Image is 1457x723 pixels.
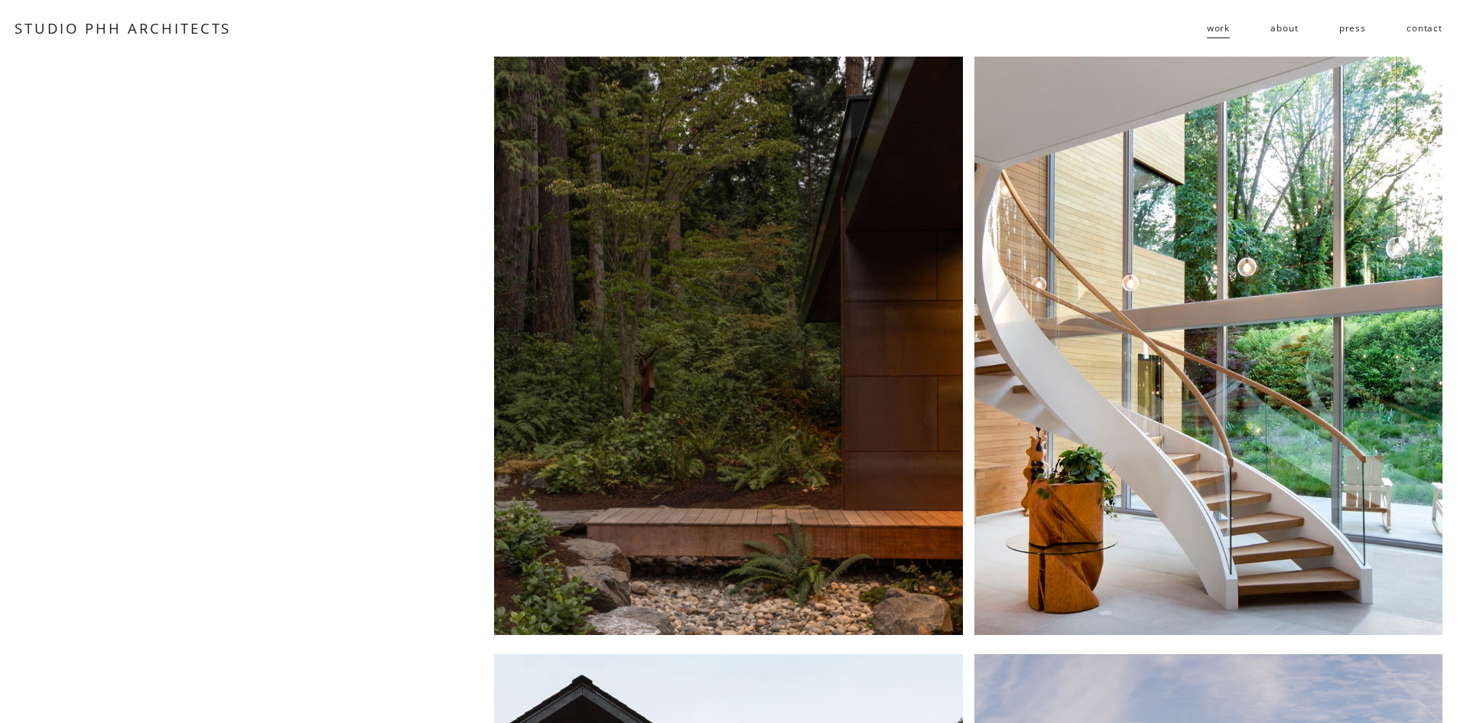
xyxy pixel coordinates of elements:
span: work [1207,17,1230,39]
a: folder dropdown [1207,16,1230,41]
a: contact [1407,16,1442,41]
a: STUDIO PHH ARCHITECTS [15,18,231,37]
a: press [1339,16,1366,41]
a: about [1270,16,1298,41]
